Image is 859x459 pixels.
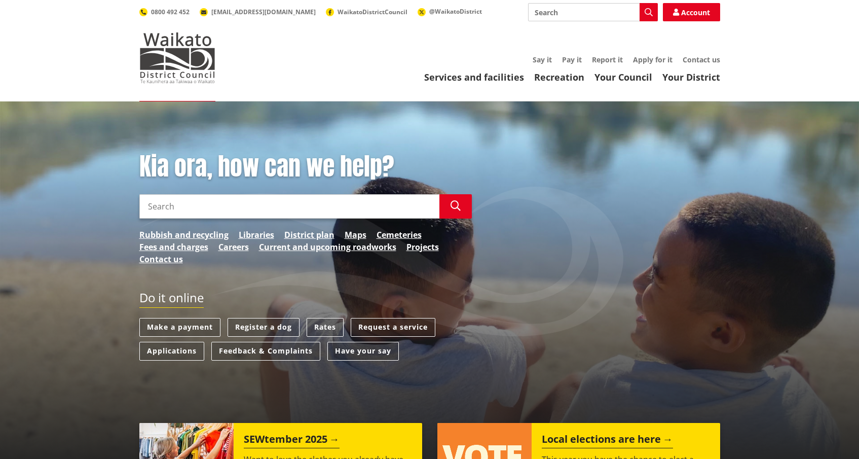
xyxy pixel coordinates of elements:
a: Projects [406,241,439,253]
a: Libraries [239,229,274,241]
a: Services and facilities [424,71,524,83]
a: 0800 492 452 [139,8,190,16]
a: Your District [662,71,720,83]
input: Search input [139,194,439,219]
a: Say it [533,55,552,64]
h2: Local elections are here [542,433,673,448]
a: Careers [218,241,249,253]
a: @WaikatoDistrict [418,7,482,16]
a: Feedback & Complaints [211,342,320,361]
a: Recreation [534,71,584,83]
a: District plan [284,229,334,241]
h1: Kia ora, how can we help? [139,152,472,182]
a: [EMAIL_ADDRESS][DOMAIN_NAME] [200,8,316,16]
a: Report it [592,55,623,64]
span: [EMAIL_ADDRESS][DOMAIN_NAME] [211,8,316,16]
a: Current and upcoming roadworks [259,241,396,253]
a: Rubbish and recycling [139,229,229,241]
span: WaikatoDistrictCouncil [338,8,407,16]
a: WaikatoDistrictCouncil [326,8,407,16]
a: Register a dog [228,318,300,337]
a: Applications [139,342,204,361]
h2: SEWtember 2025 [244,433,340,448]
a: Your Council [594,71,652,83]
a: Have your say [327,342,399,361]
a: Fees and charges [139,241,208,253]
a: Maps [345,229,366,241]
input: Search input [528,3,658,21]
a: Request a service [351,318,435,337]
span: 0800 492 452 [151,8,190,16]
a: Contact us [139,253,183,265]
a: Rates [307,318,344,337]
h2: Do it online [139,291,204,308]
a: Pay it [562,55,582,64]
a: Apply for it [633,55,673,64]
span: @WaikatoDistrict [429,7,482,16]
img: Waikato District Council - Te Kaunihera aa Takiwaa o Waikato [139,32,215,83]
a: Make a payment [139,318,220,337]
a: Cemeteries [377,229,422,241]
a: Account [663,3,720,21]
a: Contact us [683,55,720,64]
